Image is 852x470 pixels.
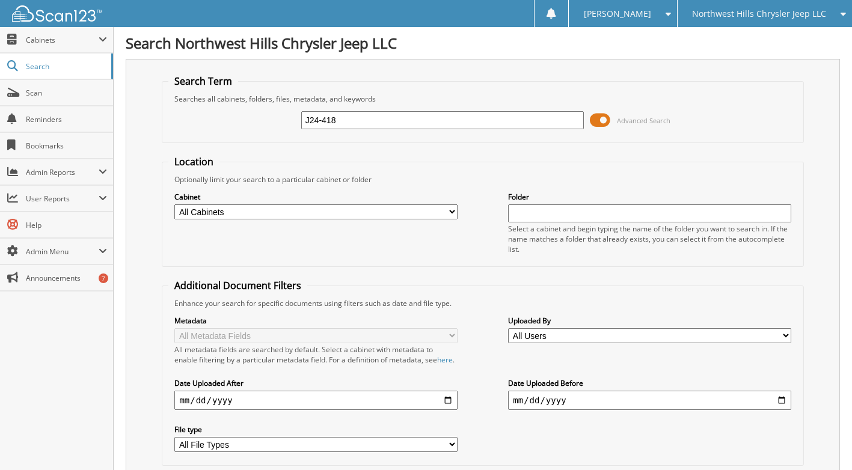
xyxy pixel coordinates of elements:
[168,94,797,104] div: Searches all cabinets, folders, files, metadata, and keywords
[12,5,102,22] img: scan123-logo-white.svg
[174,316,457,326] label: Metadata
[168,279,307,292] legend: Additional Document Filters
[692,10,826,17] span: Northwest Hills Chrysler Jeep LLC
[174,378,457,388] label: Date Uploaded After
[168,298,797,308] div: Enhance your search for specific documents using filters such as date and file type.
[174,391,457,410] input: start
[26,246,99,257] span: Admin Menu
[508,224,791,254] div: Select a cabinet and begin typing the name of the folder you want to search in. If the name match...
[174,192,457,202] label: Cabinet
[168,75,238,88] legend: Search Term
[168,174,797,185] div: Optionally limit your search to a particular cabinet or folder
[508,378,791,388] label: Date Uploaded Before
[437,355,453,365] a: here
[584,10,651,17] span: [PERSON_NAME]
[26,141,107,151] span: Bookmarks
[508,192,791,202] label: Folder
[26,220,107,230] span: Help
[26,61,105,72] span: Search
[508,316,791,326] label: Uploaded By
[26,88,107,98] span: Scan
[26,273,107,283] span: Announcements
[508,391,791,410] input: end
[168,155,219,168] legend: Location
[26,167,99,177] span: Admin Reports
[174,344,457,365] div: All metadata fields are searched by default. Select a cabinet with metadata to enable filtering b...
[126,33,840,53] h1: Search Northwest Hills Chrysler Jeep LLC
[26,35,99,45] span: Cabinets
[26,114,107,124] span: Reminders
[617,116,670,125] span: Advanced Search
[26,194,99,204] span: User Reports
[99,273,108,283] div: 7
[174,424,457,435] label: File type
